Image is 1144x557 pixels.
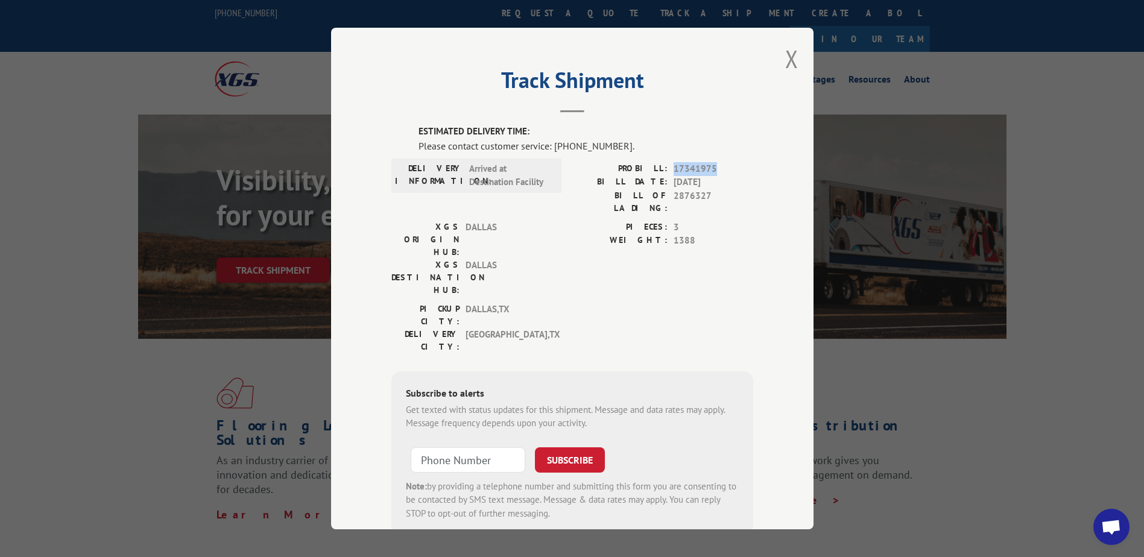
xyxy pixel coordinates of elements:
[469,162,551,189] span: Arrived at Destination Facility
[391,303,460,328] label: PICKUP CITY:
[572,162,668,176] label: PROBILL:
[785,43,798,75] button: Close modal
[466,328,547,353] span: [GEOGRAPHIC_DATA] , TX
[391,328,460,353] label: DELIVERY CITY:
[674,162,753,176] span: 17341975
[406,386,739,403] div: Subscribe to alerts
[1093,509,1130,545] div: Open chat
[406,480,427,492] strong: Note:
[535,447,605,473] button: SUBSCRIBE
[572,189,668,215] label: BILL OF LADING:
[406,403,739,430] div: Get texted with status updates for this shipment. Message and data rates may apply. Message frequ...
[674,234,753,248] span: 1388
[572,221,668,234] label: PIECES:
[391,221,460,259] label: XGS ORIGIN HUB:
[406,480,739,521] div: by providing a telephone number and submitting this form you are consenting to be contacted by SM...
[674,175,753,189] span: [DATE]
[466,221,547,259] span: DALLAS
[466,259,547,297] span: DALLAS
[674,189,753,215] span: 2876327
[419,139,753,153] div: Please contact customer service: [PHONE_NUMBER].
[466,303,547,328] span: DALLAS , TX
[572,175,668,189] label: BILL DATE:
[411,447,525,473] input: Phone Number
[419,125,753,139] label: ESTIMATED DELIVERY TIME:
[391,72,753,95] h2: Track Shipment
[674,221,753,234] span: 3
[391,259,460,297] label: XGS DESTINATION HUB:
[572,234,668,248] label: WEIGHT:
[395,162,463,189] label: DELIVERY INFORMATION:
